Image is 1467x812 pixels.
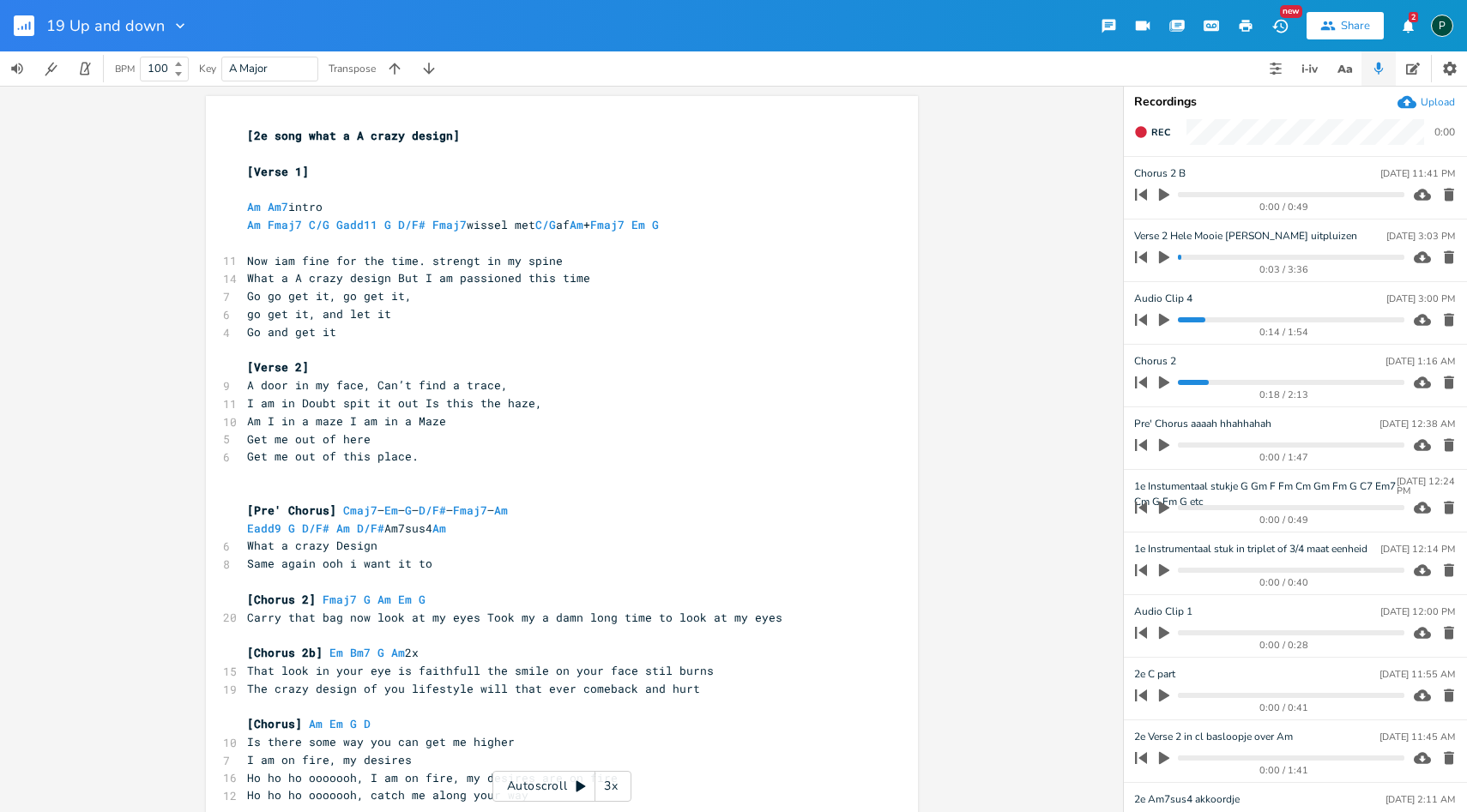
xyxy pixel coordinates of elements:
span: I am on fire, my desires [247,752,412,767]
span: Fmaj7 [323,592,357,607]
span: Am [494,502,508,518]
div: BPM [115,64,135,74]
div: Upload [1421,95,1455,109]
span: A door in my face, Can’t find a trace, [247,377,508,393]
span: G [384,217,391,232]
button: Share [1307,12,1384,39]
div: 3x [595,771,626,802]
div: 0:00 / 0:40 [1164,578,1404,587]
span: Is there some way you can get me higher [247,734,515,749]
span: 1e Instrumentaal stuk in triplet of 3/4 maat eenheid [1134,541,1367,557]
button: Rec [1127,118,1177,146]
div: 0:00 [1434,127,1455,137]
div: [DATE] 12:24 PM [1397,477,1455,496]
div: [DATE] 12:14 PM [1380,544,1455,554]
button: Upload [1398,93,1455,111]
span: G [288,520,295,536]
span: C/G [309,217,329,232]
div: 0:00 / 0:49 [1164,202,1404,212]
span: [2e song what a A crazy design] [247,128,460,143]
span: Get me out of here [247,431,371,447]
span: wissel met af + [247,217,666,232]
div: Recordings [1134,96,1457,108]
div: 0:00 / 1:47 [1164,453,1404,462]
span: Get me out of this place. [247,448,419,464]
span: Am [247,217,261,232]
div: 0:00 / 0:49 [1164,515,1404,525]
span: G [364,592,371,607]
div: 0:00 / 1:41 [1164,766,1404,775]
div: New [1280,5,1302,18]
span: D/F# [302,520,329,536]
span: Chorus 2 B [1134,165,1186,182]
span: Go and get it [247,324,336,340]
span: Am I in a maze I am in a Maze [247,413,446,429]
button: New [1263,10,1297,41]
div: [DATE] 12:00 PM [1380,607,1455,617]
span: Am7 [268,199,288,214]
span: Go go get it, go get it, [247,288,412,304]
div: [DATE] 2:11 AM [1385,795,1455,804]
div: Key [199,63,216,74]
span: go get it, and let it [247,306,391,322]
div: Share [1341,18,1370,33]
div: [DATE] 11:41 PM [1380,169,1455,178]
span: Same again ooh i want it to [247,556,432,571]
span: 2e Am7sus4 akkoordje [1134,791,1240,808]
span: G [350,716,357,731]
span: Ho ho ho ooooooh, catch me along your way [247,787,528,803]
span: [Pre' Chorus] [247,502,336,518]
div: 2 [1409,12,1418,22]
span: Em [398,592,412,607]
span: Gadd11 [336,217,377,232]
span: Am [309,716,323,731]
span: I am in Doubt spit it out Is this the haze, [247,395,542,411]
span: C/G [535,217,556,232]
span: Now iam fine for the time. strengt in my spine [247,253,563,268]
span: Fmaj7 [432,217,467,232]
div: Piepo [1431,15,1453,37]
span: [Chorus 2b] [247,645,323,660]
div: 0:00 / 0:41 [1164,703,1404,713]
span: [Verse 1] [247,164,309,179]
span: Am [377,592,391,607]
span: G [652,217,659,232]
span: G [405,502,412,518]
div: Transpose [329,63,376,74]
span: Eadd9 [247,520,281,536]
span: intro [247,199,323,214]
div: 0:14 / 1:54 [1164,328,1404,337]
div: Autoscroll [492,771,631,802]
div: 0:18 / 2:13 [1164,390,1404,400]
span: 2e Verse 2 in cl basloopje over Am [1134,729,1293,745]
span: [Chorus 2] [247,592,316,607]
span: What a crazy Design [247,538,377,553]
div: [DATE] 1:16 AM [1385,357,1455,366]
span: Am7sus4 [247,520,453,536]
span: Bm7 [350,645,371,660]
span: Em [329,645,343,660]
span: G [377,645,384,660]
div: 0:03 / 3:36 [1164,265,1404,274]
span: D/F# [357,520,384,536]
span: – – – – – [247,502,508,518]
span: Fmaj7 [453,502,487,518]
span: Em [384,502,398,518]
div: [DATE] 3:03 PM [1386,232,1455,241]
div: [DATE] 3:00 PM [1386,294,1455,304]
span: [Verse 2] [247,359,309,375]
div: [DATE] 11:55 AM [1379,670,1455,679]
span: Audio Clip 1 [1134,604,1192,620]
span: Am [570,217,583,232]
span: G [419,592,426,607]
span: Ho ho ho ooooooh, I am on fire, my desires are on fire [247,770,618,785]
span: Verse 2 Hele Mooie [PERSON_NAME] uitpluizen [1134,228,1357,244]
div: [DATE] 11:45 AM [1379,732,1455,742]
span: D/F# [398,217,426,232]
span: Am [391,645,405,660]
button: P [1431,6,1453,45]
span: Audio Clip 4 [1134,291,1192,307]
span: Em [631,217,645,232]
span: 2e C part [1134,666,1175,683]
span: Em [329,716,343,731]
